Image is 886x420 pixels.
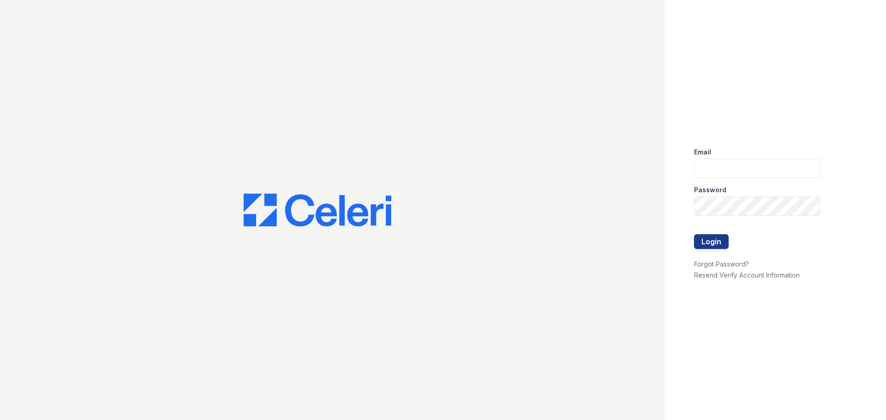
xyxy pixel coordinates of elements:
[694,234,729,249] button: Login
[694,148,711,157] label: Email
[694,185,726,195] label: Password
[244,194,391,227] img: CE_Logo_Blue-a8612792a0a2168367f1c8372b55b34899dd931a85d93a1a3d3e32e68fde9ad4.png
[694,260,749,268] a: Forgot Password?
[694,271,800,279] a: Resend Verify Account Information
